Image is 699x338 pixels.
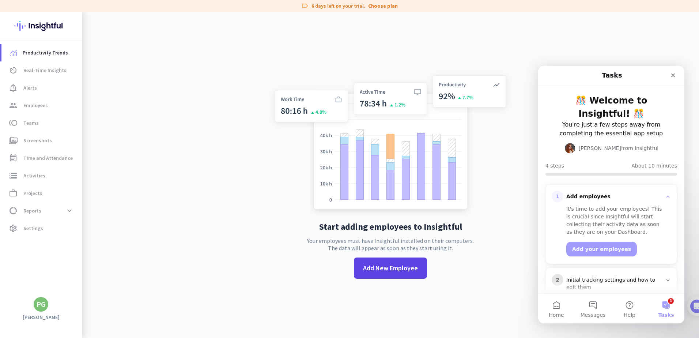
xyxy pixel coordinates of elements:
[1,202,82,219] a: data_usageReportsexpand_more
[1,61,82,79] a: av_timerReal-Time Insights
[23,171,45,180] span: Activities
[269,71,511,217] img: no-search-results
[1,184,82,202] a: work_outlineProjects
[23,154,73,162] span: Time and Attendance
[9,136,18,145] i: perm_media
[63,204,76,217] button: expand_more
[1,132,82,149] a: perm_mediaScreenshots
[1,149,82,167] a: event_noteTime and Attendance
[9,206,18,215] i: data_usage
[1,167,82,184] a: storageActivities
[1,44,82,61] a: menu-itemProductivity Trends
[23,136,52,145] span: Screenshots
[9,189,18,198] i: work_outline
[307,237,474,252] p: Your employees must have Insightful installed on their computers. The data will appear as soon as...
[23,48,68,57] span: Productivity Trends
[9,171,18,180] i: storage
[301,2,309,10] i: label
[37,301,46,308] div: PG
[9,224,18,233] i: settings
[23,224,43,233] span: Settings
[9,83,18,92] i: notification_important
[1,114,82,132] a: tollTeams
[9,101,18,110] i: group
[14,12,68,40] img: Insightful logo
[368,2,398,10] a: Choose plan
[23,189,42,198] span: Projects
[23,101,48,110] span: Employees
[1,219,82,237] a: settingsSettings
[538,66,684,323] iframe: Intercom live chat
[23,119,39,127] span: Teams
[354,258,427,279] button: Add New Employee
[9,66,18,75] i: av_timer
[9,119,18,127] i: toll
[23,83,37,92] span: Alerts
[23,206,41,215] span: Reports
[10,49,17,56] img: menu-item
[1,79,82,97] a: notification_importantAlerts
[363,263,418,273] span: Add New Employee
[23,66,67,75] span: Real-Time Insights
[1,97,82,114] a: groupEmployees
[319,222,462,231] h2: Start adding employees to Insightful
[9,154,18,162] i: event_note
